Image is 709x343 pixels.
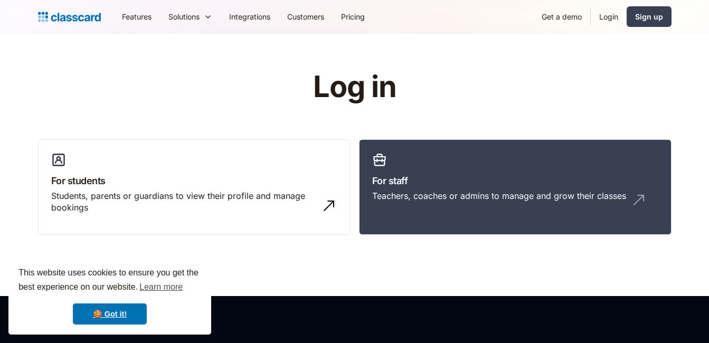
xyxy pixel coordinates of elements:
a: Sign up [627,6,672,27]
a: home [38,9,101,24]
a: Customers [279,5,333,28]
div: Students, parents or guardians to view their profile and manage bookings [51,190,316,214]
a: For studentsStudents, parents or guardians to view their profile and manage bookings [38,139,351,235]
div: Teachers, coaches or admins to manage and grow their classes [372,190,626,202]
a: For staffTeachers, coaches or admins to manage and grow their classes [359,139,672,235]
div: Solutions [168,11,200,22]
a: Integrations [221,5,279,28]
a: Pricing [333,5,373,28]
div: cookieconsent [8,256,211,335]
h3: For students [51,174,337,188]
h1: Log in [187,71,522,103]
a: learn more about cookies [138,279,184,295]
div: Solutions [160,5,221,28]
h3: For staff [372,174,658,188]
span: This website uses cookies to ensure you get the best experience on our website. [18,266,201,295]
a: Login [591,5,627,28]
a: Features [114,5,160,28]
a: dismiss cookie message [73,303,147,325]
a: Get a demo [533,5,590,28]
div: Sign up [635,11,663,22]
